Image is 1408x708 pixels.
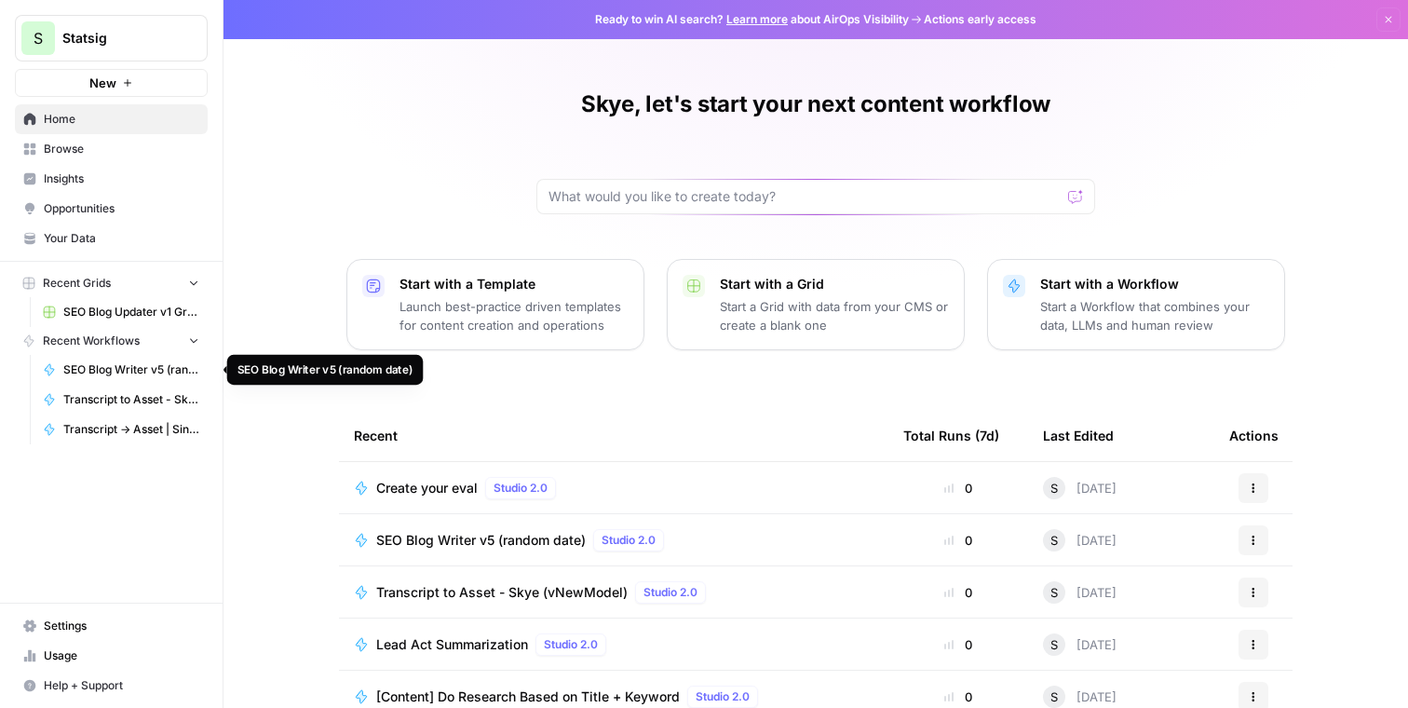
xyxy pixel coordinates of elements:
[44,230,199,247] span: Your Data
[376,531,586,550] span: SEO Blog Writer v5 (random date)
[1043,633,1117,656] div: [DATE]
[63,361,199,378] span: SEO Blog Writer v5 (random date)
[15,269,208,297] button: Recent Grids
[1043,581,1117,604] div: [DATE]
[43,275,111,292] span: Recent Grids
[376,583,628,602] span: Transcript to Asset - Skye (vNewModel)
[903,635,1013,654] div: 0
[548,187,1061,206] input: What would you like to create today?
[903,688,1013,706] div: 0
[15,164,208,194] a: Insights
[44,170,199,187] span: Insights
[720,275,949,293] p: Start with a Grid
[1043,477,1117,499] div: [DATE]
[376,688,680,706] span: [Content] Do Research Based on Title + Keyword
[63,304,199,320] span: SEO Blog Updater v1 Grid (master)
[34,385,208,415] a: Transcript to Asset - Skye (vNewModel)
[44,141,199,157] span: Browse
[376,635,528,654] span: Lead Act Summarization
[34,297,208,327] a: SEO Blog Updater v1 Grid (master)
[44,111,199,128] span: Home
[1043,529,1117,551] div: [DATE]
[1050,635,1058,654] span: S
[89,74,116,92] span: New
[44,618,199,634] span: Settings
[15,611,208,641] a: Settings
[924,11,1036,28] span: Actions early access
[376,479,478,497] span: Create your eval
[1040,275,1269,293] p: Start with a Workflow
[62,29,175,48] span: Statsig
[15,104,208,134] a: Home
[15,224,208,253] a: Your Data
[354,477,873,499] a: Create your evalStudio 2.0
[399,275,629,293] p: Start with a Template
[1229,410,1279,461] div: Actions
[44,677,199,694] span: Help + Support
[1040,297,1269,334] p: Start a Workflow that combines your data, LLMs and human review
[720,297,949,334] p: Start a Grid with data from your CMS or create a blank one
[1050,531,1058,550] span: S
[987,259,1285,350] button: Start with a WorkflowStart a Workflow that combines your data, LLMs and human review
[667,259,965,350] button: Start with a GridStart a Grid with data from your CMS or create a blank one
[1050,688,1058,706] span: S
[354,686,873,708] a: [Content] Do Research Based on Title + KeywordStudio 2.0
[544,636,598,653] span: Studio 2.0
[602,532,656,549] span: Studio 2.0
[44,200,199,217] span: Opportunities
[354,581,873,604] a: Transcript to Asset - Skye (vNewModel)Studio 2.0
[237,361,413,378] div: SEO Blog Writer v5 (random date)
[354,410,873,461] div: Recent
[1043,686,1117,708] div: [DATE]
[354,633,873,656] a: Lead Act SummarizationStudio 2.0
[44,647,199,664] span: Usage
[494,480,548,497] span: Studio 2.0
[346,259,644,350] button: Start with a TemplateLaunch best-practice driven templates for content creation and operations
[34,355,208,385] a: SEO Blog Writer v5 (random date)
[43,333,140,349] span: Recent Workflows
[726,12,788,26] a: Learn more
[643,584,697,601] span: Studio 2.0
[34,27,43,49] span: S
[34,415,208,444] a: Transcript -> Asset | Single-person Presentation
[595,11,909,28] span: Ready to win AI search? about AirOps Visibility
[903,479,1013,497] div: 0
[15,134,208,164] a: Browse
[1050,583,1058,602] span: S
[15,671,208,701] button: Help + Support
[399,297,629,334] p: Launch best-practice driven templates for content creation and operations
[1050,479,1058,497] span: S
[15,641,208,671] a: Usage
[15,69,208,97] button: New
[63,421,199,438] span: Transcript -> Asset | Single-person Presentation
[903,583,1013,602] div: 0
[15,194,208,224] a: Opportunities
[15,327,208,355] button: Recent Workflows
[903,410,999,461] div: Total Runs (7d)
[63,391,199,408] span: Transcript to Asset - Skye (vNewModel)
[15,15,208,61] button: Workspace: Statsig
[354,529,873,551] a: SEO Blog Writer v5 (random date)Studio 2.0
[903,531,1013,550] div: 0
[1043,410,1114,461] div: Last Edited
[696,688,750,705] span: Studio 2.0
[581,89,1050,119] h1: Skye, let's start your next content workflow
